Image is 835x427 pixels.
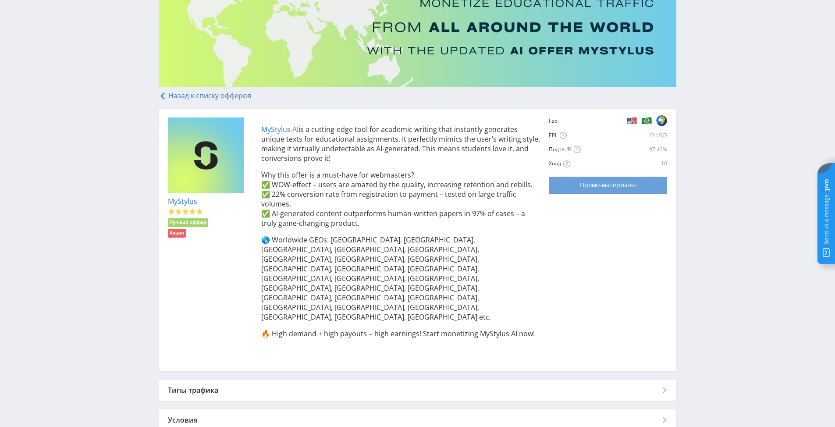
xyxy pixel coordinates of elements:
[549,177,667,194] a: Промо-материалы
[580,181,636,189] span: Промо-материалы
[159,91,251,100] a: Назад к списку офферов
[549,160,627,167] div: Холд
[261,125,298,134] a: MyStylus AI
[641,115,652,126] img: f6d4d8a03f8825964ffc357a2a065abb.png
[261,329,540,338] p: 🔥 High demand + high payouts = high earnings! Start monetizing MyStylus AI now!
[549,146,627,153] div: Подтв. %
[626,115,637,126] img: b2e5cb7c326a8f2fba0c03a72091f869.png
[549,117,577,125] div: Гео
[629,146,667,153] div: 97.43%
[168,196,197,206] a: MyStylus
[656,115,667,126] img: 8ccb95d6cbc0ca5a259a7000f084d08e.png
[579,132,667,139] div: 13 USD
[168,117,244,194] img: e836bfbd110e4da5150580c9a99ecb16.png
[261,125,540,163] p: is a cutting-edge tool for academic writing that instantly generates unique texts for educational...
[549,132,577,139] div: EPL
[159,380,676,401] div: Типы трафика
[261,170,540,228] p: Why this offer is a must-have for webmasters? ✅ WOW-effect – users are amazed by the quality, inc...
[261,235,540,322] p: 🌎 Worldwide GEOs: [GEOGRAPHIC_DATA], [GEOGRAPHIC_DATA], [GEOGRAPHIC_DATA], [GEOGRAPHIC_DATA], [GE...
[168,218,209,227] li: Лучший оффер
[168,229,186,238] li: Акция
[629,160,667,167] div: 10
